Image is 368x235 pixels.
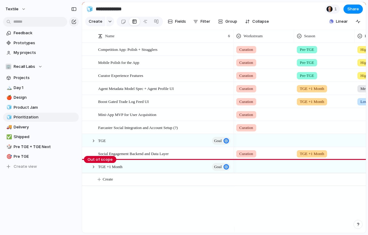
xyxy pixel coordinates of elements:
[3,38,79,48] a: Prototypes
[98,98,149,105] span: Boost Gated Trade Log Feed UI
[6,143,11,150] div: 🎲
[6,134,11,141] div: ✅
[5,144,12,150] button: 🎲
[3,123,79,132] a: 🚚Delivery
[6,104,11,111] div: 🧊
[300,86,324,92] span: TGE +1 Month
[212,163,230,171] button: goal
[6,84,11,91] div: 🏔️
[84,156,116,163] span: Out of scope
[98,111,156,118] span: Mini-App MVP for User Acquisition
[5,94,12,101] button: 🍎
[14,94,77,101] span: Design
[98,137,106,144] span: TGE
[14,144,77,150] span: Pre TGE + TGE Next
[14,134,77,140] span: Shipped
[14,124,77,130] span: Delivery
[239,151,253,157] span: Curation
[3,132,79,141] a: ✅Shipped
[3,162,79,171] button: Create view
[343,5,363,14] button: Share
[98,59,139,66] span: Mobile Polish for the App
[300,151,324,157] span: TGE +1 Month
[5,124,12,130] button: 🚚
[252,18,269,25] span: Collapse
[214,163,222,171] span: goal
[98,124,178,131] span: Farcaster Social Integration and Account Setup (?)
[5,6,18,12] span: Textile
[5,85,12,91] button: 🏔️
[175,18,186,25] span: Fields
[3,113,79,122] a: 🧊Prioritization
[14,164,37,170] span: Create view
[3,48,79,57] a: My projects
[14,40,77,46] span: Prototypes
[191,17,213,26] button: Filter
[3,73,79,82] a: Projects
[212,137,230,145] button: goal
[239,47,253,53] span: Curation
[239,73,253,79] span: Curation
[201,18,210,25] span: Filter
[3,62,79,71] button: 🏢Recall Labs
[5,114,12,120] button: 🧊
[6,114,11,121] div: 🧊
[14,114,77,120] span: Prioritization
[98,150,169,157] span: Social Engagement Backend and Data Layer
[3,142,79,151] a: 🎲Pre TGE + TGE Next
[239,99,253,105] span: Curation
[3,103,79,112] a: 🧊Product Jam
[5,64,12,70] div: 🏢
[14,85,77,91] span: Day 1
[14,154,77,160] span: Pre TGE
[239,125,253,131] span: Curation
[244,33,263,39] span: Workstream
[336,18,348,25] span: Linear
[214,137,222,145] span: goal
[14,104,77,111] span: Product Jam
[98,85,174,92] span: Agent Metadata Model Spec + Agent Profile UI
[215,17,240,26] button: Group
[98,46,157,53] span: Competition App: Polish + Stragglers
[3,152,79,161] a: 🎯Pre TGE
[6,153,11,160] div: 🎯
[85,4,94,14] button: 🧊
[334,6,339,12] span: 1
[300,47,314,53] span: Pre-TGE
[347,6,359,12] span: Share
[98,72,143,79] span: Curator Experience Features
[300,73,314,79] span: Pre-TGE
[239,60,253,66] span: Curation
[300,60,314,66] span: Pre-TGE
[14,30,77,36] span: Feedback
[14,75,77,81] span: Projects
[5,134,12,140] button: ✅
[86,5,93,13] div: 🧊
[85,17,105,26] button: Create
[14,64,35,70] span: Recall Labs
[300,99,324,105] span: TGE +1 Month
[5,154,12,160] button: 🎯
[6,94,11,101] div: 🍎
[327,17,350,26] button: Linear
[98,163,122,170] span: TGE +1 Month
[103,176,113,182] span: Create
[165,17,188,26] button: Fields
[3,93,79,102] a: 🍎Design
[5,104,12,111] button: 🧊
[3,83,79,92] a: 🏔️Day 1
[360,99,368,105] span: Low
[14,50,77,56] span: My projects
[3,28,79,38] a: Feedback
[239,86,253,92] span: Curation
[243,17,271,26] button: Collapse
[6,124,11,131] div: 🚚
[239,112,253,118] span: Curation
